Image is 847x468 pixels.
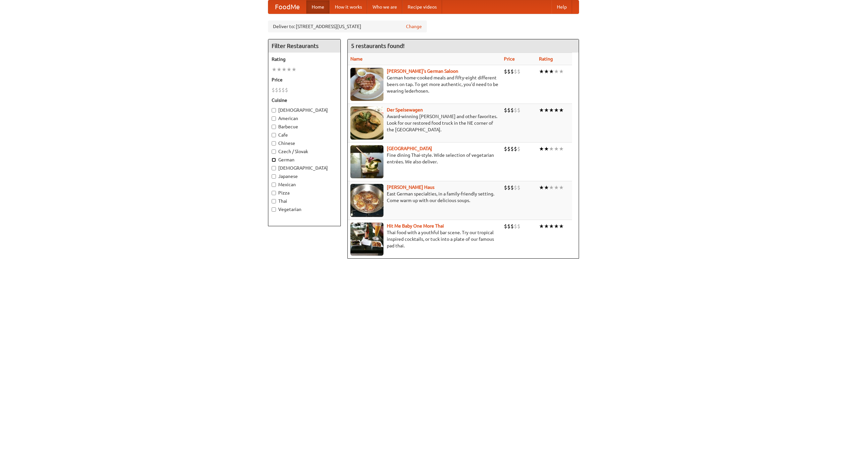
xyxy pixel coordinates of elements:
p: Award-winning [PERSON_NAME] and other favorites. Look for our restored food truck in the NE corne... [350,113,499,133]
li: $ [504,68,507,75]
li: ★ [554,106,559,114]
label: Czech / Slovak [272,148,337,155]
li: $ [285,86,288,94]
ng-pluralize: 5 restaurants found! [351,43,405,49]
li: $ [511,106,514,114]
a: Der Speisewagen [387,107,423,112]
img: esthers.jpg [350,68,383,101]
li: ★ [559,68,564,75]
li: ★ [544,223,549,230]
li: ★ [282,66,287,73]
input: [DEMOGRAPHIC_DATA] [272,108,276,112]
li: $ [517,223,520,230]
a: Name [350,56,363,62]
a: Price [504,56,515,62]
label: [DEMOGRAPHIC_DATA] [272,165,337,171]
p: German home-cooked meals and fifty-eight different beers on tap. To get more authentic, you'd nee... [350,74,499,94]
label: Mexican [272,181,337,188]
li: ★ [549,68,554,75]
li: ★ [559,184,564,191]
a: [PERSON_NAME] Haus [387,185,434,190]
li: ★ [544,145,549,152]
label: Vegetarian [272,206,337,213]
p: Fine dining Thai-style. Wide selection of vegetarian entrées. We also deliver. [350,152,499,165]
input: Barbecue [272,125,276,129]
img: kohlhaus.jpg [350,184,383,217]
li: $ [511,223,514,230]
li: $ [514,184,517,191]
input: German [272,158,276,162]
li: $ [517,184,520,191]
p: East German specialties, in a family-friendly setting. Come warm up with our delicious soups. [350,191,499,204]
input: Thai [272,199,276,203]
li: ★ [549,145,554,152]
input: Vegetarian [272,207,276,212]
h5: Cuisine [272,97,337,104]
li: ★ [277,66,282,73]
li: $ [275,86,278,94]
li: ★ [549,106,554,114]
li: ★ [554,68,559,75]
li: ★ [539,145,544,152]
label: Barbecue [272,123,337,130]
input: Japanese [272,174,276,179]
a: Who we are [367,0,402,14]
li: $ [511,68,514,75]
li: ★ [549,223,554,230]
a: Hit Me Baby One More Thai [387,223,444,229]
input: [DEMOGRAPHIC_DATA] [272,166,276,170]
a: Help [552,0,572,14]
a: [GEOGRAPHIC_DATA] [387,146,432,151]
label: Cafe [272,132,337,138]
img: satay.jpg [350,145,383,178]
input: Mexican [272,183,276,187]
li: ★ [544,68,549,75]
label: American [272,115,337,122]
a: How it works [330,0,367,14]
li: $ [507,145,511,152]
label: Japanese [272,173,337,180]
li: $ [272,86,275,94]
a: FoodMe [268,0,306,14]
li: $ [504,145,507,152]
li: $ [507,106,511,114]
li: ★ [539,184,544,191]
img: speisewagen.jpg [350,106,383,140]
li: $ [278,86,282,94]
label: German [272,156,337,163]
li: $ [514,145,517,152]
li: ★ [544,184,549,191]
input: American [272,116,276,121]
li: ★ [291,66,296,73]
input: Cafe [272,133,276,137]
li: ★ [559,223,564,230]
li: $ [517,106,520,114]
li: ★ [554,184,559,191]
li: $ [511,145,514,152]
li: ★ [272,66,277,73]
li: $ [507,68,511,75]
input: Pizza [272,191,276,195]
a: Rating [539,56,553,62]
div: Deliver to: [STREET_ADDRESS][US_STATE] [268,21,427,32]
label: Thai [272,198,337,204]
img: babythai.jpg [350,223,383,256]
li: $ [517,68,520,75]
li: $ [504,106,507,114]
h5: Rating [272,56,337,63]
li: $ [517,145,520,152]
li: $ [514,106,517,114]
a: Home [306,0,330,14]
li: $ [514,223,517,230]
b: [PERSON_NAME]'s German Saloon [387,68,458,74]
li: ★ [559,145,564,152]
label: Chinese [272,140,337,147]
p: Thai food with a youthful bar scene. Try our tropical inspired cocktails, or tuck into a plate of... [350,229,499,249]
li: $ [504,223,507,230]
li: $ [282,86,285,94]
li: ★ [554,145,559,152]
a: Recipe videos [402,0,442,14]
